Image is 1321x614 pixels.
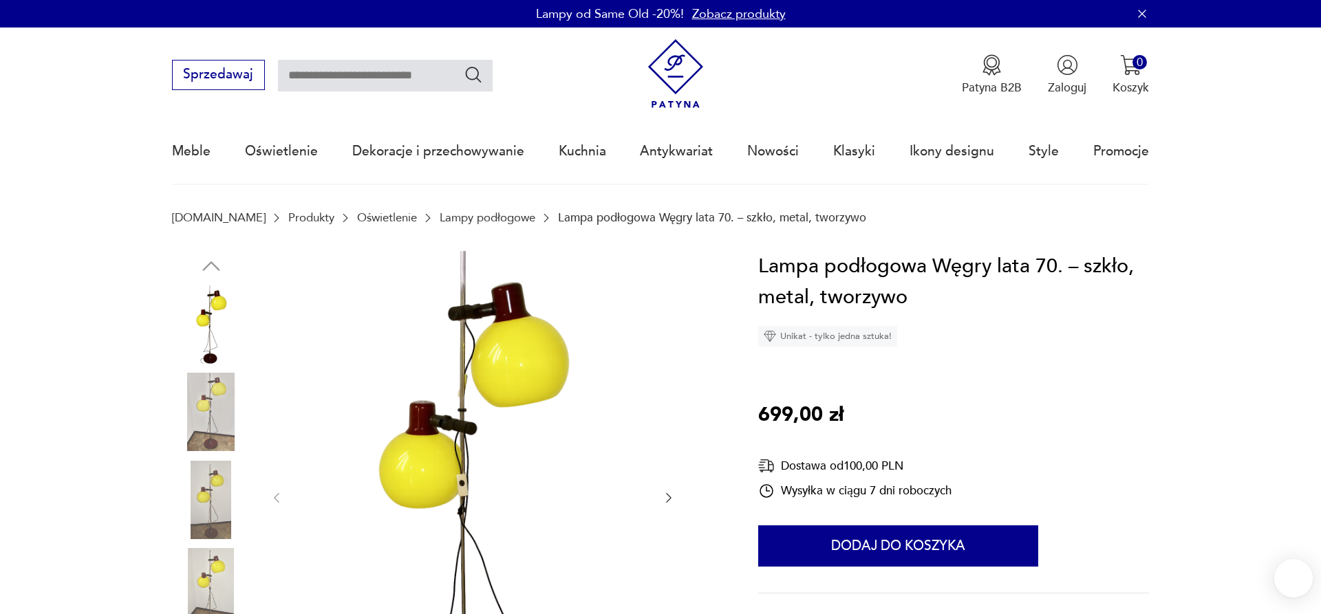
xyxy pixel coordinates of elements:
[641,39,711,109] img: Patyna - sklep z meblami i dekoracjami vintage
[172,120,211,183] a: Meble
[1120,54,1141,76] img: Ikona koszyka
[1029,120,1059,183] a: Style
[758,457,775,474] img: Ikona dostawy
[962,54,1022,96] button: Patyna B2B
[1048,54,1086,96] button: Zaloguj
[833,120,875,183] a: Klasyki
[1113,80,1149,96] p: Koszyk
[172,373,250,451] img: Zdjęcie produktu Lampa podłogowa Węgry lata 70. – szkło, metal, tworzywo
[758,399,844,431] p: 699,00 zł
[758,457,952,474] div: Dostawa od 100,00 PLN
[288,211,334,224] a: Produkty
[172,285,250,364] img: Zdjęcie produktu Lampa podłogowa Węgry lata 70. – szkło, metal, tworzywo
[172,60,265,90] button: Sprzedawaj
[747,120,799,183] a: Nowości
[962,54,1022,96] a: Ikona medaluPatyna B2B
[640,120,713,183] a: Antykwariat
[758,525,1038,567] button: Dodaj do koszyka
[464,65,484,85] button: Szukaj
[1093,120,1149,183] a: Promocje
[758,251,1149,314] h1: Lampa podłogowa Węgry lata 70. – szkło, metal, tworzywo
[357,211,417,224] a: Oświetlenie
[245,120,318,183] a: Oświetlenie
[172,70,265,81] a: Sprzedawaj
[1274,559,1313,597] iframe: Smartsupp widget button
[1132,55,1147,69] div: 0
[536,6,684,23] p: Lampy od Same Old -20%!
[1113,54,1149,96] button: 0Koszyk
[172,211,266,224] a: [DOMAIN_NAME]
[758,483,952,499] div: Wysyłka w ciągu 7 dni roboczych
[1048,80,1086,96] p: Zaloguj
[440,211,535,224] a: Lampy podłogowe
[1057,54,1078,76] img: Ikonka użytkownika
[558,211,866,224] p: Lampa podłogowa Węgry lata 70. – szkło, metal, tworzywo
[172,461,250,539] img: Zdjęcie produktu Lampa podłogowa Węgry lata 70. – szkło, metal, tworzywo
[692,6,786,23] a: Zobacz produkty
[758,326,897,347] div: Unikat - tylko jedna sztuka!
[352,120,524,183] a: Dekoracje i przechowywanie
[764,330,776,342] img: Ikona diamentu
[559,120,606,183] a: Kuchnia
[910,120,994,183] a: Ikony designu
[962,80,1022,96] p: Patyna B2B
[981,54,1002,76] img: Ikona medalu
